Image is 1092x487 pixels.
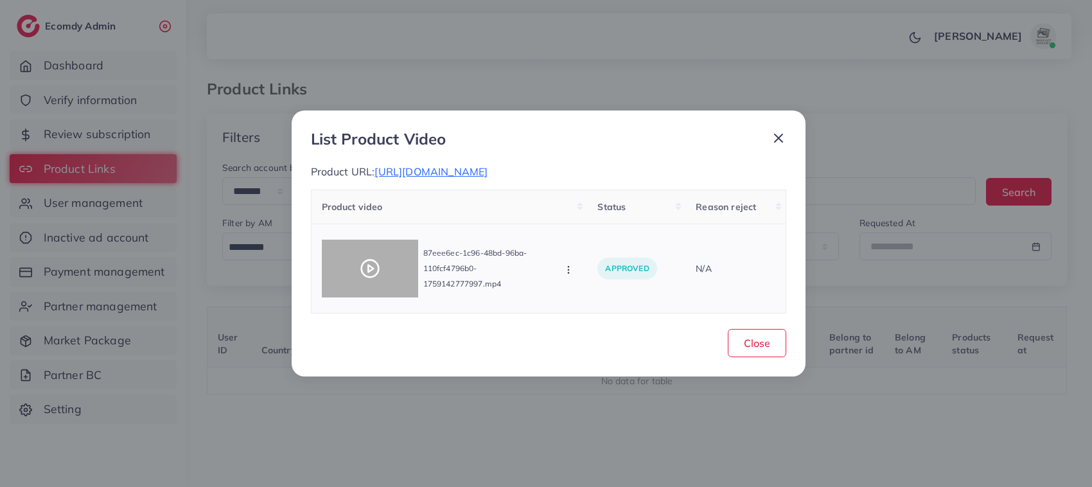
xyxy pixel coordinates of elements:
span: Product video [322,201,383,213]
p: 87eee6ec-1c96-48bd-96ba-110fcf4796b0-1759142777997.mp4 [423,245,552,292]
p: approved [597,258,656,279]
button: Close [728,329,786,357]
span: Reason reject [696,201,756,213]
p: N/A [696,261,775,276]
span: [URL][DOMAIN_NAME] [374,165,488,178]
h3: List Product Video [311,130,446,148]
span: Close [744,337,770,350]
span: Status [597,201,626,213]
p: Product URL: [311,164,786,179]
